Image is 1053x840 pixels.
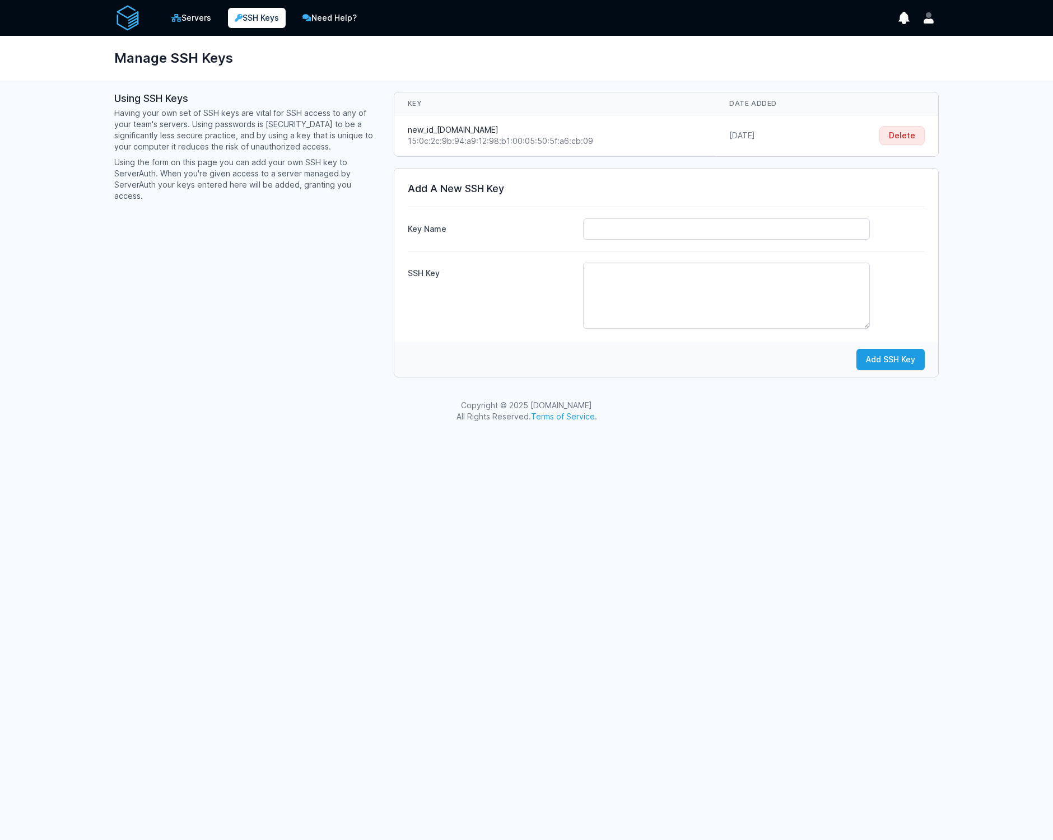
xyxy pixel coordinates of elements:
th: Date Added [716,92,829,115]
img: serverAuth logo [114,4,141,31]
label: SSH Key [408,263,574,279]
p: Having your own set of SSH keys are vital for SSH access to any of your team's servers. Using pas... [114,108,380,152]
h3: Using SSH Keys [114,92,380,105]
button: Delete [879,126,925,145]
h1: Manage SSH Keys [114,45,233,72]
th: Key [394,92,716,115]
button: User menu [919,8,939,28]
td: [DATE] [716,115,829,156]
label: Key Name [408,219,574,235]
button: show notifications [894,8,914,28]
button: Add SSH Key [856,349,925,370]
div: new_id_[DOMAIN_NAME] [408,124,702,136]
a: Terms of Service [531,412,595,421]
p: Using the form on this page you can add your own SSH key to ServerAuth. When you're given access ... [114,157,380,202]
h3: Add A New SSH Key [408,182,925,195]
a: Need Help? [295,7,365,29]
a: Servers [164,7,219,29]
div: 15:0c:2c:9b:94:a9:12:98:b1:00:05:50:5f:a6:cb:09 [408,136,702,147]
a: SSH Keys [228,8,286,28]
